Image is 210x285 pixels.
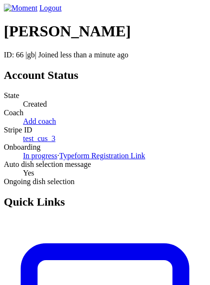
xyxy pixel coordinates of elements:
[4,177,206,186] dt: Ongoing dish selection
[4,160,206,169] dt: Auto dish selection message
[4,4,37,12] img: Moment
[4,91,206,100] dt: State
[4,69,206,82] h2: Account Status
[4,22,206,40] h1: [PERSON_NAME]
[23,134,56,142] a: test_cus_3
[59,152,145,160] a: Typeform Registration Link
[4,196,206,208] h2: Quick Links
[58,152,59,160] span: ·
[39,4,61,12] a: Logout
[4,143,206,152] dt: Onboarding
[4,109,206,117] dt: Coach
[4,51,206,59] p: ID: 66 | | Joined less than a minute ago
[23,100,47,108] span: Created
[23,117,56,125] a: Add coach
[23,152,58,160] a: In progress
[4,126,206,134] dt: Stripe ID
[27,51,35,59] span: gb
[23,169,34,177] span: Yes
